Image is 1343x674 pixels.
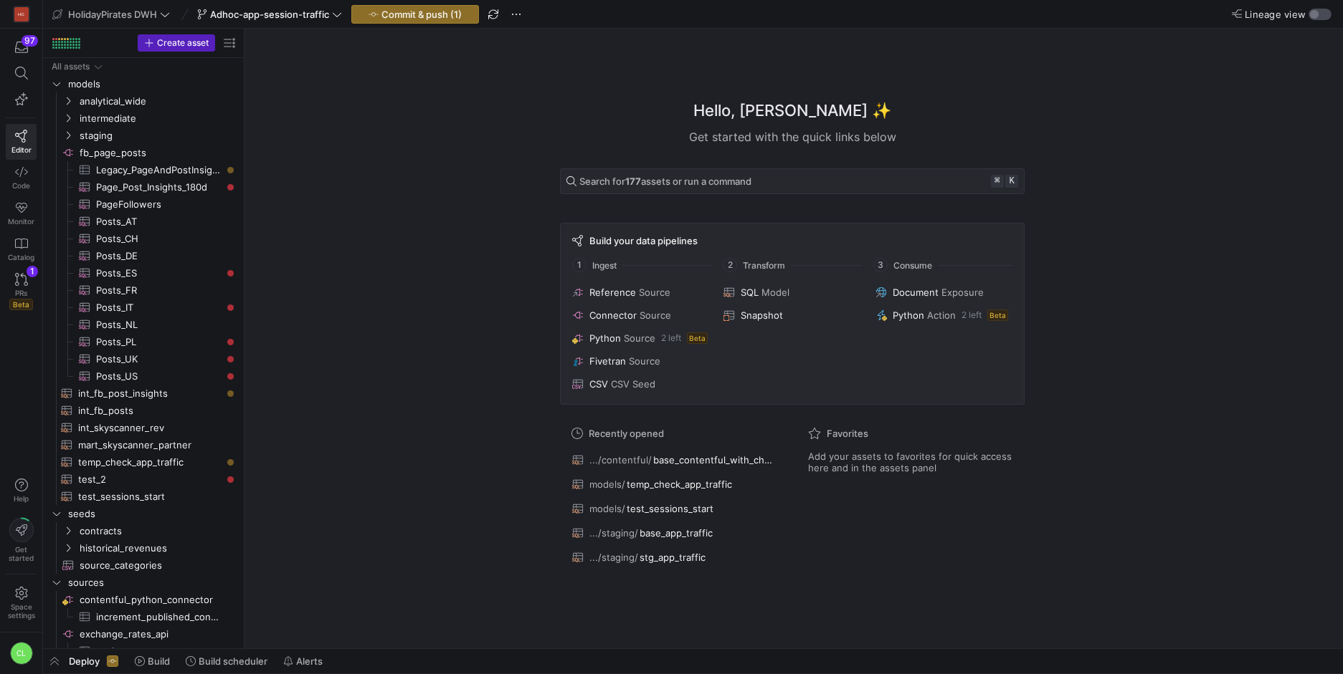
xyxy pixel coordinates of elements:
button: CSVCSV Seed [569,375,712,393]
div: Press SPACE to select this row. [49,367,238,385]
span: models/ [589,478,625,490]
a: HG [6,2,37,27]
h1: Hello, [PERSON_NAME] ✨ [693,99,891,122]
div: Press SPACE to select this row. [49,574,238,591]
span: Add your assets to favorites for quick access here and in the assets panel [808,451,1013,473]
span: .../contentful/ [589,454,652,466]
span: base_app_traffic [640,527,713,539]
span: staging [80,127,236,144]
button: CL [6,638,37,668]
span: Action [927,309,956,321]
span: Fivetran [589,355,626,367]
div: CL [10,642,33,665]
button: Create asset [138,34,215,52]
a: Legacy_PageAndPostInsights​​​​​​​​​ [49,161,238,178]
div: Press SPACE to select this row. [49,299,238,316]
div: 1 [27,266,38,277]
button: ConnectorSource [569,307,712,324]
div: Press SPACE to select this row. [49,539,238,557]
span: Create asset [157,38,209,48]
span: Adhoc-app-session-traffic [210,9,329,20]
button: 97 [6,34,37,60]
button: .../staging/base_app_traffic [569,524,779,542]
a: Posts_PL​​​​​​​​​ [49,333,238,350]
div: Press SPACE to select this row. [49,281,238,299]
span: Space settings [8,602,35,620]
div: Press SPACE to select this row. [49,385,238,402]
span: Snapshot [741,309,783,321]
a: int_fb_post_insights​​​​​​​​​​ [49,385,238,402]
button: .../contentful/base_contentful_with_changes [569,451,779,469]
span: 2 left [661,333,681,343]
span: models/ [589,503,625,514]
span: Build [148,655,170,667]
span: PRs [15,289,27,297]
span: .../staging/ [589,552,638,563]
strong: 177 [625,175,641,187]
span: Python [589,332,621,344]
button: Getstarted [6,512,37,568]
span: test_sessions_start [627,503,713,514]
span: temp_check_app_traffic​​​​​​​​​​ [78,454,222,471]
button: Commit & push (1) [351,5,479,24]
kbd: ⌘ [991,175,1004,188]
button: DocumentExposure [873,284,1015,301]
span: .../staging/ [589,527,638,539]
span: CSV [589,378,608,390]
span: Build scheduler [199,655,267,667]
span: Legacy_PageAndPostInsights​​​​​​​​​ [96,162,222,178]
div: Press SPACE to select this row. [49,213,238,230]
a: Code [6,160,37,196]
button: PythonAction2 leftBeta [873,307,1015,324]
span: base_contentful_with_changes [653,454,776,466]
a: int_skyscanner_rev​​​​​​​​​​ [49,419,238,436]
span: fb_page_posts​​​​​​​​ [80,145,236,161]
div: Press SPACE to select this row. [49,591,238,608]
span: Exposure [941,287,984,298]
span: Posts_NL​​​​​​​​​ [96,317,222,333]
a: Posts_AT​​​​​​​​​ [49,213,238,230]
span: Model [761,287,789,298]
span: Beta [9,299,33,310]
a: Posts_IT​​​​​​​​​ [49,299,238,316]
span: test_sessions_start​​​​​​​​​​ [78,488,222,505]
span: Posts_IT​​​​​​​​​ [96,299,222,316]
span: mart_skyscanner_partner​​​​​​​​​​ [78,437,222,453]
button: .../staging/stg_app_traffic [569,548,779,567]
div: Press SPACE to select this row. [49,488,238,505]
span: stg_app_traffic [640,552,706,563]
span: models [68,76,236,92]
span: int_fb_post_insights​​​​​​​​​​ [78,385,222,402]
div: Press SPACE to select this row. [49,505,238,522]
span: test_2​​​​​​​​​​ [78,471,222,488]
span: Editor [11,145,32,154]
button: Help [6,472,37,509]
div: Press SPACE to select this row. [49,144,238,161]
span: Code [12,181,30,190]
span: exchange_rates_api​​​​​​​​ [80,626,236,642]
button: Build [128,649,176,673]
span: Commit & push (1) [381,9,462,20]
span: Catalog [8,253,34,261]
span: Connector [589,309,637,321]
button: Search for177assets or run a command⌘k [560,168,1025,194]
span: SQL [741,287,759,298]
a: temp_check_app_traffic​​​​​​​​​​ [49,453,238,471]
span: Search for assets or run a command [579,175,751,187]
span: Deploy [69,655,100,667]
div: Press SPACE to select this row. [49,92,238,110]
a: source_categories​​​​​​ [49,557,238,574]
div: Press SPACE to select this row. [49,333,238,350]
div: Press SPACE to select this row. [49,58,238,75]
span: Alerts [296,655,323,667]
span: int_skyscanner_rev​​​​​​​​​​ [78,420,222,436]
span: Reference [589,287,636,298]
a: increment_published_contentful_data​​​​​​​​​ [49,608,238,625]
span: Build your data pipelines [589,235,698,246]
span: PageFollowers​​​​​​​​​ [96,196,222,213]
div: Press SPACE to select this row. [49,436,238,453]
a: test_2​​​​​​​​​​ [49,471,238,488]
span: exchange_rates​​​​​​​​​ [96,643,222,660]
span: Get started [9,545,34,562]
button: models/test_sessions_start [569,499,779,518]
